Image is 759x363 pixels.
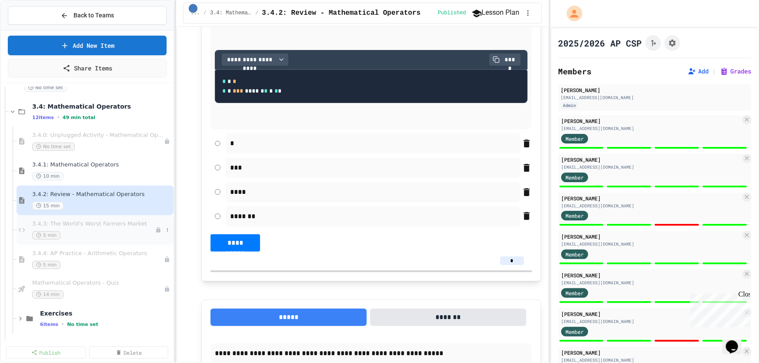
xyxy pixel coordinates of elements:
[74,11,114,20] span: Back to Teams
[67,322,98,327] span: No time set
[561,102,578,109] div: Admin
[32,220,155,228] span: 3.4.3: The World's Worst Farmers Market
[204,10,207,17] span: /
[565,289,584,297] span: Member
[255,10,258,17] span: /
[32,290,64,299] span: 14 min
[565,212,584,220] span: Member
[561,280,741,286] div: [EMAIL_ADDRESS][DOMAIN_NAME]
[32,172,64,180] span: 10 min
[164,286,170,292] div: Unpublished
[40,310,172,317] span: Exercises
[164,256,170,263] div: Unpublished
[561,86,749,94] div: [PERSON_NAME]
[438,10,470,17] div: Content is published and visible to students
[163,226,172,234] button: More options
[24,83,67,92] span: No time set
[565,135,584,143] span: Member
[32,339,172,347] span: 3.5: String Operators
[565,173,584,181] span: Member
[561,271,741,279] div: [PERSON_NAME]
[561,156,741,163] div: [PERSON_NAME]
[32,161,172,169] span: 3.4.1: Mathematical Operators
[32,132,164,139] span: 3.4.0: Unplugged Activity - Mathematical Operators
[32,231,60,240] span: 5 min
[561,310,741,318] div: [PERSON_NAME]
[561,164,741,170] div: [EMAIL_ADDRESS][DOMAIN_NAME]
[89,346,169,359] a: Delete
[32,280,164,287] span: Mathematical Operators - Quiz
[645,35,661,51] button: Click to see fork details
[32,115,54,120] span: 12 items
[688,67,709,76] button: Add
[561,117,741,125] div: [PERSON_NAME]
[722,328,750,354] iframe: chat widget
[687,290,750,327] iframe: chat widget
[164,138,170,144] div: Unpublished
[262,8,421,18] span: 3.4.2: Review - Mathematical Operators
[32,103,172,110] span: 3.4: Mathematical Operators
[210,10,252,17] span: 3.4: Mathematical Operators
[471,7,520,18] button: Lesson Plan
[561,241,741,247] div: [EMAIL_ADDRESS][DOMAIN_NAME]
[712,66,716,77] span: |
[3,3,60,55] div: Chat with us now!Close
[32,202,64,210] span: 15 min
[561,203,741,209] div: [EMAIL_ADDRESS][DOMAIN_NAME]
[63,115,95,120] span: 49 min total
[665,35,680,51] button: Assignment Settings
[8,59,167,77] a: Share Items
[561,349,741,356] div: [PERSON_NAME]
[32,250,164,257] span: 3.4.4: AP Practice - Arithmetic Operators
[561,94,749,101] div: [EMAIL_ADDRESS][DOMAIN_NAME]
[438,10,466,17] span: Published
[32,143,75,151] span: No time set
[8,6,167,25] button: Back to Teams
[6,346,86,359] a: Publish
[32,191,172,198] span: 3.4.2: Review - Mathematical Operators
[565,250,584,258] span: Member
[565,328,584,336] span: Member
[62,321,64,328] span: •
[561,318,741,325] div: [EMAIL_ADDRESS][DOMAIN_NAME]
[720,67,751,76] button: Grades
[561,125,741,132] div: [EMAIL_ADDRESS][DOMAIN_NAME]
[558,65,592,77] h2: Members
[558,37,642,49] h1: 2025/2026 AP CSP
[40,322,58,327] span: 6 items
[32,261,60,269] span: 5 min
[561,194,741,202] div: [PERSON_NAME]
[561,233,741,240] div: [PERSON_NAME]
[155,227,161,233] div: Unpublished
[57,114,59,121] span: •
[8,36,167,55] a: Add New Item
[558,3,585,23] div: My Account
